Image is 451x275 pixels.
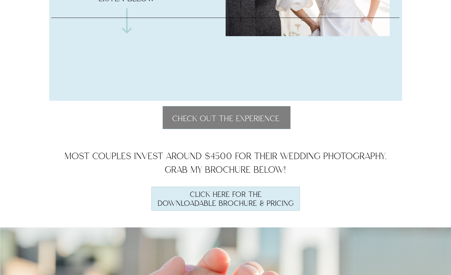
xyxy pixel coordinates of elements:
h3: Click Here for the downloadable brochure & Pricing [156,190,296,207]
a: Click Here for thedownloadable brochure & Pricing [156,190,296,207]
iframe: Embed Player [92,49,363,93]
h3: Most Couples invest around $4500 for their wedding photography. Grab my Brochure below! [51,150,400,184]
a: Check out the experience [158,109,294,129]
